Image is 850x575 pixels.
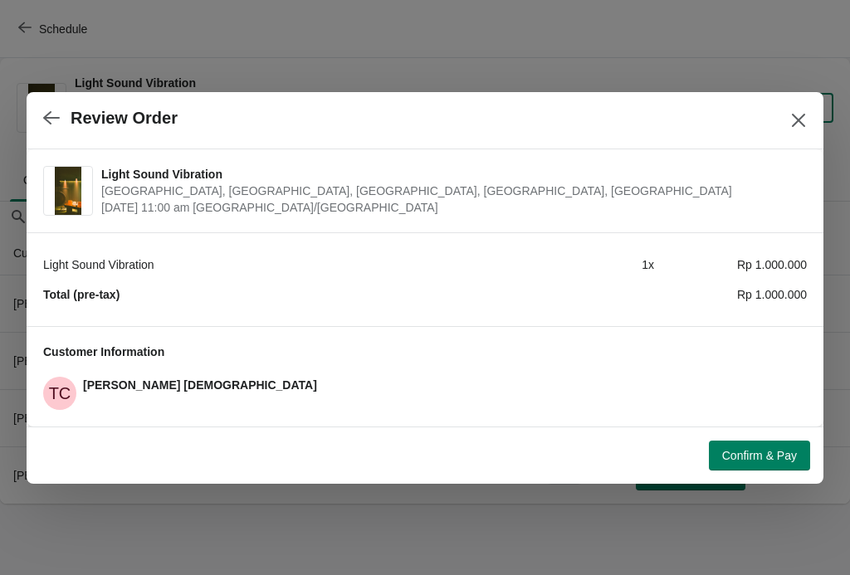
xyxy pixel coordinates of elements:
text: TC [49,384,71,402]
span: Confirm & Pay [722,449,797,462]
span: Customer Information [43,345,164,358]
span: [DATE] 11:00 am [GEOGRAPHIC_DATA]/[GEOGRAPHIC_DATA] [101,199,799,216]
button: Close [784,105,813,135]
img: Light Sound Vibration | Potato Head Suites & Studios, Jalan Petitenget, Seminyak, Badung Regency,... [55,167,82,215]
span: [PERSON_NAME] [DEMOGRAPHIC_DATA] [83,378,317,392]
button: Confirm & Pay [709,441,810,470]
div: 1 x [501,256,654,273]
span: Thomas [43,377,76,410]
div: Light Sound Vibration [43,256,501,273]
span: [GEOGRAPHIC_DATA], [GEOGRAPHIC_DATA], [GEOGRAPHIC_DATA], [GEOGRAPHIC_DATA], [GEOGRAPHIC_DATA] [101,183,799,199]
strong: Total (pre-tax) [43,288,120,301]
div: Rp 1.000.000 [654,256,807,273]
span: Light Sound Vibration [101,166,799,183]
h2: Review Order [71,109,178,128]
div: Rp 1.000.000 [654,286,807,303]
